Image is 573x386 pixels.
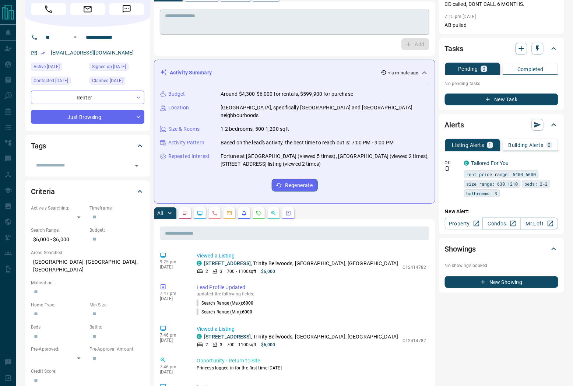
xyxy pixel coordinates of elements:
p: Size & Rooms [168,125,200,133]
p: AB pulled [445,21,558,29]
p: Repeated Interest [168,152,210,160]
div: Alerts [445,116,558,134]
p: Around $4,300-$6,000 for rentals, $599,900 for purchase [221,90,353,98]
span: Contacted [DATE] [34,77,68,84]
a: [EMAIL_ADDRESS][DOMAIN_NAME] [51,50,134,56]
p: Princess logged in for the first time [DATE] [197,365,426,371]
p: [DATE] [160,264,186,270]
p: , Trinity Bellwoods, [GEOGRAPHIC_DATA], [GEOGRAPHIC_DATA] [204,333,398,341]
span: size range: 630,1210 [467,180,518,187]
p: Pre-Approved: [31,346,86,352]
p: Beds: [31,324,86,330]
p: 2 [205,341,208,348]
span: bathrooms: 3 [467,190,498,197]
p: 700 - 1100 sqft [227,268,257,275]
p: $6,000 [261,341,275,348]
p: Location [168,104,189,112]
p: [DATE] [160,296,186,301]
p: New Alert: [445,208,558,215]
svg: Lead Browsing Activity [197,210,203,216]
div: Criteria [31,183,144,200]
p: [GEOGRAPHIC_DATA], specifically [GEOGRAPHIC_DATA] and [GEOGRAPHIC_DATA] neighbourhoods [221,104,429,119]
svg: Calls [212,210,218,216]
a: Mr.Loft [520,218,558,229]
p: Activity Pattern [168,139,204,147]
p: 7:46 pm [160,333,186,338]
div: Activity Summary< a minute ago [160,66,429,80]
p: Credit Score: [31,368,144,375]
span: 6000 [243,301,253,306]
span: Call [31,3,66,15]
p: Search Range: [31,227,86,234]
p: Building Alerts [509,143,544,148]
p: No pending tasks [445,78,558,89]
span: Email [70,3,105,15]
p: 3 [220,341,222,348]
p: Min Size: [89,302,144,308]
span: rent price range: 5400,6600 [467,171,536,178]
button: New Showing [445,276,558,288]
p: Viewed a Listing [197,325,426,333]
p: 700 - 1100 sqft [227,341,257,348]
button: Open [131,161,142,171]
div: Thu Dec 05 2024 [31,77,86,87]
p: 3 [220,268,222,275]
p: Opportunity - Return to Site [197,357,426,365]
div: condos.ca [197,261,202,266]
h2: Criteria [31,186,55,197]
p: 9:25 pm [160,259,186,264]
div: Tasks [445,40,558,57]
p: Based on the lead's activity, the best time to reach out is: 7:00 PM - 9:00 PM [221,139,394,147]
p: Home Type: [31,302,86,308]
p: Completed [517,67,544,72]
svg: Notes [182,210,188,216]
span: 6000 [242,309,252,315]
p: , Trinity Bellwoods, [GEOGRAPHIC_DATA], [GEOGRAPHIC_DATA] [204,260,398,267]
div: Tue Dec 03 2024 [89,77,144,87]
p: 7:47 pm [160,291,186,296]
p: $6,000 - $6,000 [31,234,86,246]
a: Tailored For You [471,160,509,166]
span: Active [DATE] [34,63,60,70]
p: 7:46 pm [160,364,186,369]
p: C12414782 [402,337,426,344]
div: Sat Oct 11 2025 [31,63,86,73]
a: [STREET_ADDRESS] [204,260,251,266]
p: CD called, DONT CALL 6 MONTHS. [445,0,558,8]
span: Claimed [DATE] [92,77,123,84]
span: beds: 2-2 [525,180,548,187]
svg: Agent Actions [285,210,291,216]
p: C12414782 [402,264,426,271]
span: Message [109,3,144,15]
svg: Emails [226,210,232,216]
p: Pending [458,66,478,71]
p: 1 [489,143,492,148]
p: Budget [168,90,185,98]
div: condos.ca [464,161,469,166]
p: 1-2 bedrooms, 500-1,200 sqft [221,125,289,133]
h2: Tags [31,140,46,152]
p: 7:15 pm [DATE] [445,14,476,19]
svg: Listing Alerts [241,210,247,216]
p: Fortune at [GEOGRAPHIC_DATA] (viewed 5 times), [GEOGRAPHIC_DATA] (viewed 2 times), [STREET_ADDRES... [221,152,429,168]
div: Showings [445,240,558,258]
a: Property [445,218,483,229]
button: Regenerate [272,179,318,192]
h2: Showings [445,243,476,255]
p: Activity Summary [170,69,212,77]
p: 2 [205,268,208,275]
a: [STREET_ADDRESS] [204,334,251,340]
p: All [157,211,163,216]
p: Pre-Approval Amount: [89,346,144,352]
button: Open [71,33,80,42]
p: Search Range (Max) : [197,300,254,306]
p: Baths: [89,324,144,330]
p: [DATE] [160,369,186,375]
svg: Email Verified [41,50,46,56]
h2: Tasks [445,43,463,55]
p: Off [445,159,460,166]
p: Search Range (Min) : [197,309,253,315]
svg: Push Notification Only [445,166,450,171]
p: Areas Searched: [31,249,144,256]
p: Motivation: [31,280,144,286]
